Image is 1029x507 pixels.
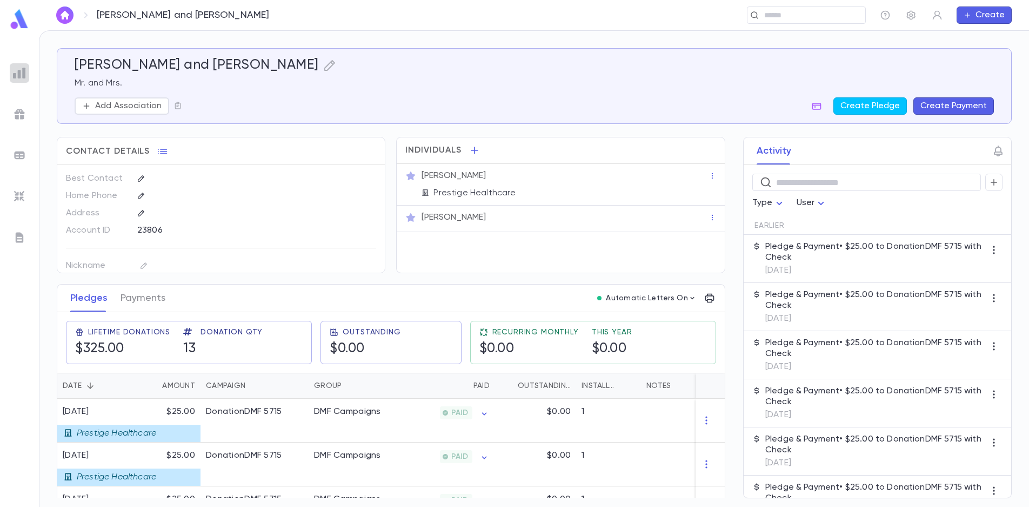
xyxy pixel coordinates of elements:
[66,222,128,239] p: Account ID
[765,410,985,420] p: [DATE]
[57,373,130,399] div: Date
[206,450,282,461] div: DonationDMF 5715
[797,193,828,214] div: User
[765,265,985,276] p: [DATE]
[456,377,473,394] button: Sort
[70,285,108,312] button: Pledges
[447,409,472,417] span: PAID
[75,78,994,89] p: Mr. and Mrs.
[95,101,162,111] p: Add Association
[183,341,196,357] h5: 13
[576,373,641,399] div: Installments
[66,205,128,222] p: Address
[547,494,571,505] p: $0.00
[765,434,985,456] p: Pledge & Payment • $25.00 to DonationDMF 5715 with Check
[136,450,195,486] div: $25.00
[765,482,985,504] p: Pledge & Payment • $25.00 to DonationDMF 5715 with Check
[447,496,472,505] span: PAID
[314,373,342,399] div: Group
[130,373,201,399] div: Amount
[765,289,985,311] p: Pledge & Payment • $25.00 to DonationDMF 5715 with Check
[13,190,26,203] img: imports_grey.530a8a0e642e233f2baf0ef88e8c9fcb.svg
[145,377,162,394] button: Sort
[757,137,791,164] button: Activity
[433,188,516,199] p: Prestige Healthcare
[957,6,1012,24] button: Create
[473,373,490,399] div: Paid
[606,294,688,302] p: Automatic Letters On
[309,373,390,399] div: Group
[500,377,518,394] button: Sort
[547,450,571,461] p: $0.00
[77,472,156,483] p: Prestige Healthcare
[97,9,270,21] p: [PERSON_NAME] and [PERSON_NAME]
[314,406,381,417] div: DMF Campaigns
[342,377,359,394] button: Sort
[405,145,462,156] span: Individuals
[752,199,773,207] span: Type
[245,377,263,394] button: Sort
[314,450,381,461] div: DMF Campaigns
[592,341,627,357] h5: $0.00
[58,11,71,19] img: home_white.a664292cf8c1dea59945f0da9f25487c.svg
[765,313,985,324] p: [DATE]
[833,97,907,115] button: Create Pledge
[765,458,985,469] p: [DATE]
[592,328,632,337] span: This Year
[913,97,994,115] button: Create Payment
[75,341,124,357] h5: $325.00
[137,222,324,238] div: 23806
[765,241,985,263] p: Pledge & Payment • $25.00 to DonationDMF 5715 with Check
[797,199,815,207] span: User
[330,341,365,357] h5: $0.00
[201,328,263,337] span: Donation Qty
[547,406,571,417] p: $0.00
[752,193,786,214] div: Type
[82,377,99,394] button: Sort
[63,406,157,417] div: [DATE]
[206,494,282,505] div: DonationDMF 5715
[618,377,636,394] button: Sort
[66,187,128,205] p: Home Phone
[422,170,486,181] p: [PERSON_NAME]
[343,328,400,337] span: Outstanding
[66,257,128,274] p: Nickname
[121,285,165,312] button: Payments
[765,386,985,407] p: Pledge & Payment • $25.00 to DonationDMF 5715 with Check
[66,170,128,187] p: Best Contact
[646,373,671,399] div: Notes
[13,108,26,121] img: campaigns_grey.99e729a5f7ee94e3726e6486bddda8f1.svg
[314,494,381,505] div: DMF Campaigns
[206,406,282,417] div: DonationDMF 5715
[75,97,169,115] button: Add Association
[576,399,641,443] div: 1
[63,450,157,461] div: [DATE]
[63,373,82,399] div: Date
[518,373,571,399] div: Outstanding
[201,373,309,399] div: Campaign
[765,361,985,372] p: [DATE]
[77,428,156,439] p: Prestige Healthcare
[9,9,30,30] img: logo
[593,291,701,306] button: Automatic Letters On
[13,67,26,80] img: reports_grey.c525e4749d1bce6a11f5fe2a8de1b229.svg
[75,57,319,74] h5: [PERSON_NAME] and [PERSON_NAME]
[63,494,157,505] div: [DATE]
[479,341,514,357] h5: $0.00
[582,373,618,399] div: Installments
[13,149,26,162] img: batches_grey.339ca447c9d9533ef1741baa751efc33.svg
[754,221,785,230] span: Earlier
[576,443,641,486] div: 1
[136,406,195,442] div: $25.00
[765,338,985,359] p: Pledge & Payment • $25.00 to DonationDMF 5715 with Check
[495,373,576,399] div: Outstanding
[390,373,495,399] div: Paid
[641,373,776,399] div: Notes
[66,146,150,157] span: Contact Details
[162,373,195,399] div: Amount
[422,212,486,223] p: [PERSON_NAME]
[492,328,579,337] span: Recurring Monthly
[447,452,472,461] span: PAID
[206,373,245,399] div: Campaign
[88,328,170,337] span: Lifetime Donations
